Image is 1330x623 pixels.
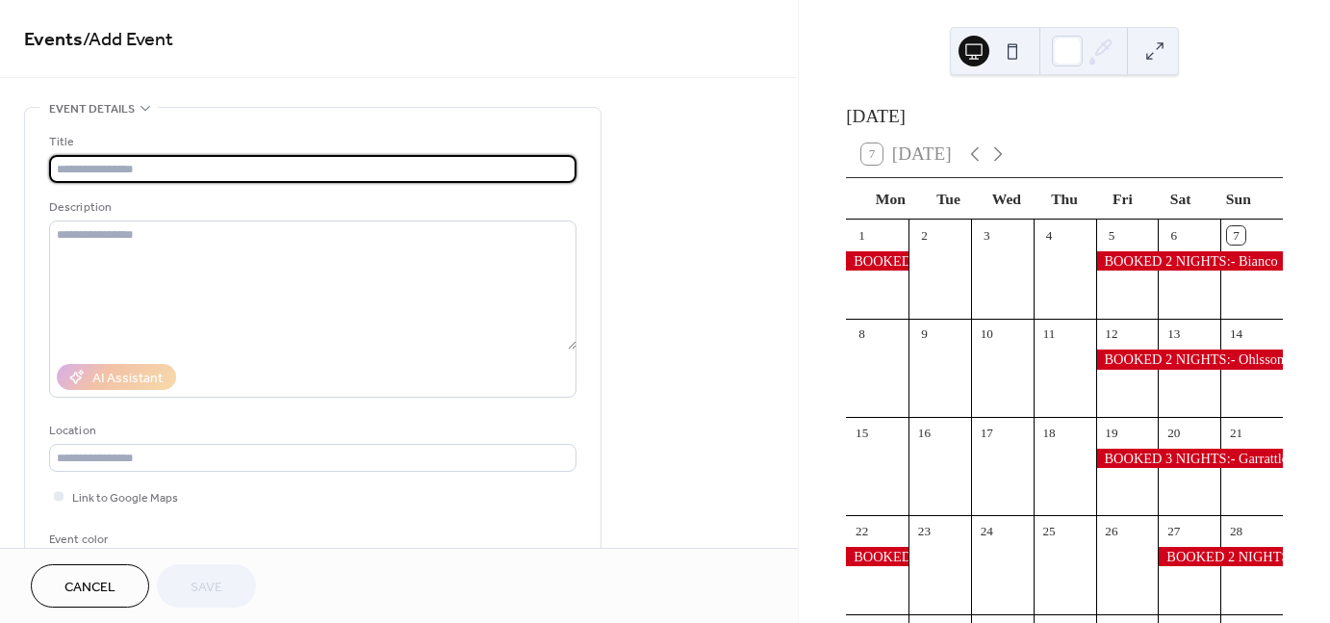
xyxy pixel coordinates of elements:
div: Description [49,197,573,218]
div: Fri [1093,178,1151,220]
div: 13 [1165,325,1183,343]
div: BOOKED 3 NIGHTS:- Garrattley (Early in / late out) [846,251,908,271]
div: 20 [1165,424,1183,441]
div: 22 [853,523,870,540]
div: 28 [1227,523,1244,540]
div: 24 [978,523,995,540]
div: 3 [978,226,995,244]
div: BOOKED 2 NIGHTS:- Dellafortuna (Early in) [1158,547,1283,566]
div: 16 [915,424,933,441]
div: 10 [978,325,995,343]
button: Cancel [31,564,149,608]
div: 9 [915,325,933,343]
div: 2 [915,226,933,244]
div: [DATE] [846,103,1283,131]
div: 7 [1227,226,1244,244]
span: Cancel [64,578,115,598]
div: Sun [1210,178,1267,220]
div: 19 [1103,424,1120,441]
div: Title [49,132,573,152]
div: 6 [1165,226,1183,244]
div: Thu [1036,178,1093,220]
div: 26 [1103,523,1120,540]
div: 21 [1227,424,1244,441]
a: Events [24,21,83,59]
div: 15 [853,424,870,441]
div: BOOKED 2 NIGHTS:- Ohlsson [1096,350,1283,369]
span: / Add Event [83,21,173,59]
div: 18 [1040,424,1058,441]
div: 5 [1103,226,1120,244]
div: Location [49,421,573,441]
div: 14 [1227,325,1244,343]
div: Event color [49,530,193,550]
div: 12 [1103,325,1120,343]
div: Mon [861,178,919,220]
div: 11 [1040,325,1058,343]
div: BOOKED 3 NIGHTS:- Garrattley (Early in / late out) [1096,449,1283,468]
div: 17 [978,424,995,441]
div: 1 [853,226,870,244]
div: BOOKED 2 NIGHTS:- Bianco [1096,251,1283,271]
div: 25 [1040,523,1058,540]
div: 8 [853,325,870,343]
div: 23 [915,523,933,540]
span: Event details [49,99,135,119]
span: Link to Google Maps [72,488,178,508]
div: 4 [1040,226,1058,244]
div: 27 [1165,523,1183,540]
div: Tue [919,178,977,220]
div: Wed [978,178,1036,220]
div: Sat [1151,178,1209,220]
div: BOOKED 3 NIGHTS:- Garrattley (Early in / late out) [846,547,908,566]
